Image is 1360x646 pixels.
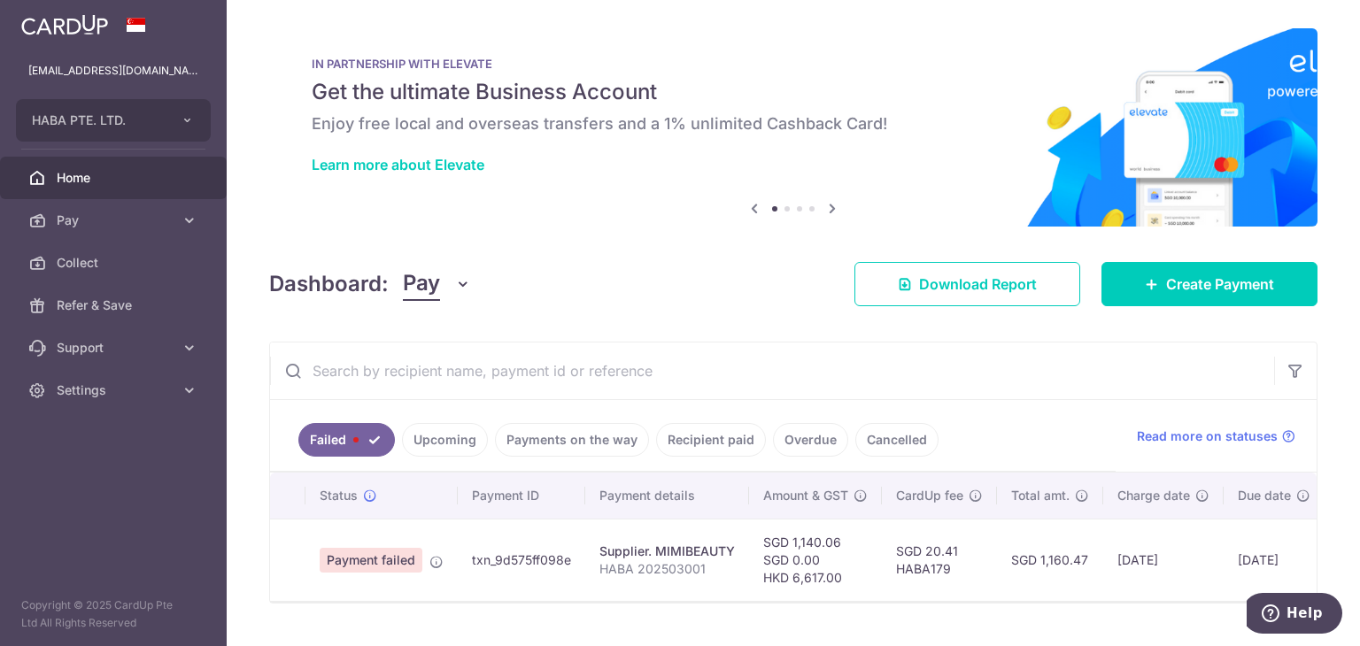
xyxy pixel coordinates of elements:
td: [DATE] [1103,519,1224,601]
h5: Get the ultimate Business Account [312,78,1275,106]
span: Pay [57,211,174,229]
a: Learn more about Elevate [312,156,484,173]
a: Download Report [854,262,1080,306]
button: Pay [403,267,471,301]
iframe: Opens a widget where you can find more information [1247,593,1342,637]
span: Status [320,487,358,504]
span: Amount & GST [763,487,848,504]
span: Collect [57,254,174,272]
td: SGD 1,140.06 SGD 0.00 HKD 6,617.00 [749,519,882,601]
a: Cancelled [855,423,939,457]
span: Support [57,339,174,357]
p: [EMAIL_ADDRESS][DOMAIN_NAME] [28,62,198,80]
h6: Enjoy free local and overseas transfers and a 1% unlimited Cashback Card! [312,113,1275,135]
a: Recipient paid [656,423,766,457]
span: Pay [403,267,440,301]
td: SGD 20.41 HABA179 [882,519,997,601]
span: CardUp fee [896,487,963,504]
span: Home [57,169,174,187]
span: Read more on statuses [1137,427,1278,445]
td: SGD 1,160.47 [997,519,1103,601]
th: Payment details [585,473,749,519]
span: Charge date [1117,487,1190,504]
a: Payments on the way [495,423,649,457]
span: HABA PTE. LTD. [32,112,163,129]
th: Payment ID [458,473,585,519]
a: Overdue [773,423,848,457]
a: Failed [298,423,395,457]
span: Settings [57,381,174,399]
span: Total amt. [1011,487,1070,504]
h4: Dashboard: [269,268,389,300]
a: Upcoming [402,423,488,457]
img: CardUp [21,14,108,35]
p: IN PARTNERSHIP WITH ELEVATE [312,57,1275,71]
img: Renovation banner [269,28,1317,227]
span: Due date [1238,487,1291,504]
input: Search by recipient name, payment id or reference [270,342,1274,399]
td: [DATE] [1224,519,1325,601]
a: Read more on statuses [1137,427,1295,445]
span: Refer & Save [57,296,174,314]
span: Create Payment [1166,273,1274,295]
span: Download Report [919,273,1037,295]
div: Supplier. MIMIBEAUTY [599,542,735,560]
p: HABA 202503001 [599,560,735,578]
td: txn_9d575ff098e [458,519,585,601]
button: HABA PTE. LTD. [16,99,211,142]
span: Payment failed [320,548,422,573]
a: Create Payment [1101,262,1317,306]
